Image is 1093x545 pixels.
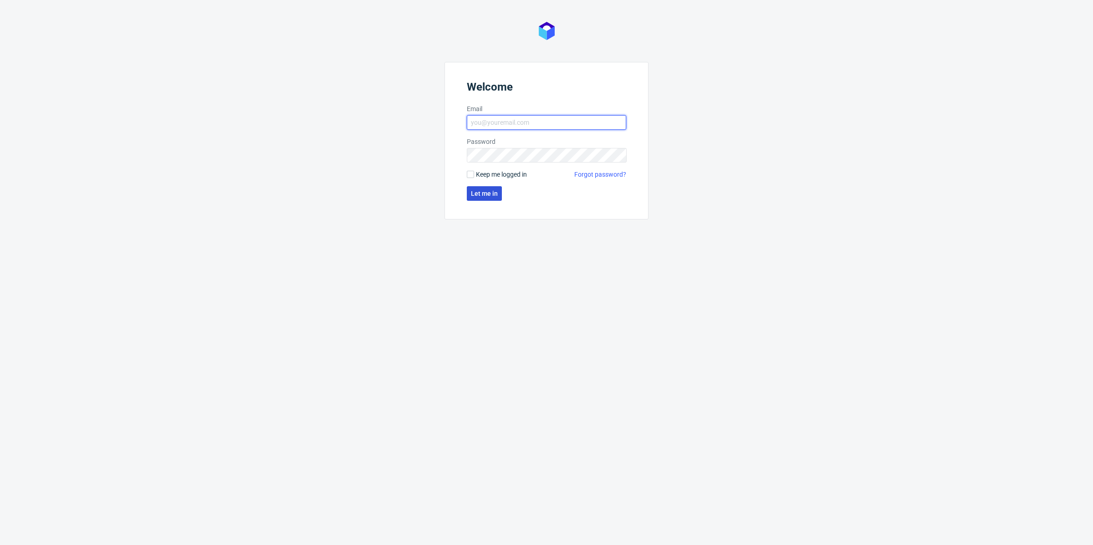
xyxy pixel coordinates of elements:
[467,137,626,146] label: Password
[467,104,626,113] label: Email
[467,115,626,130] input: you@youremail.com
[467,186,502,201] button: Let me in
[467,81,626,97] header: Welcome
[574,170,626,179] a: Forgot password?
[476,170,527,179] span: Keep me logged in
[471,190,498,197] span: Let me in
